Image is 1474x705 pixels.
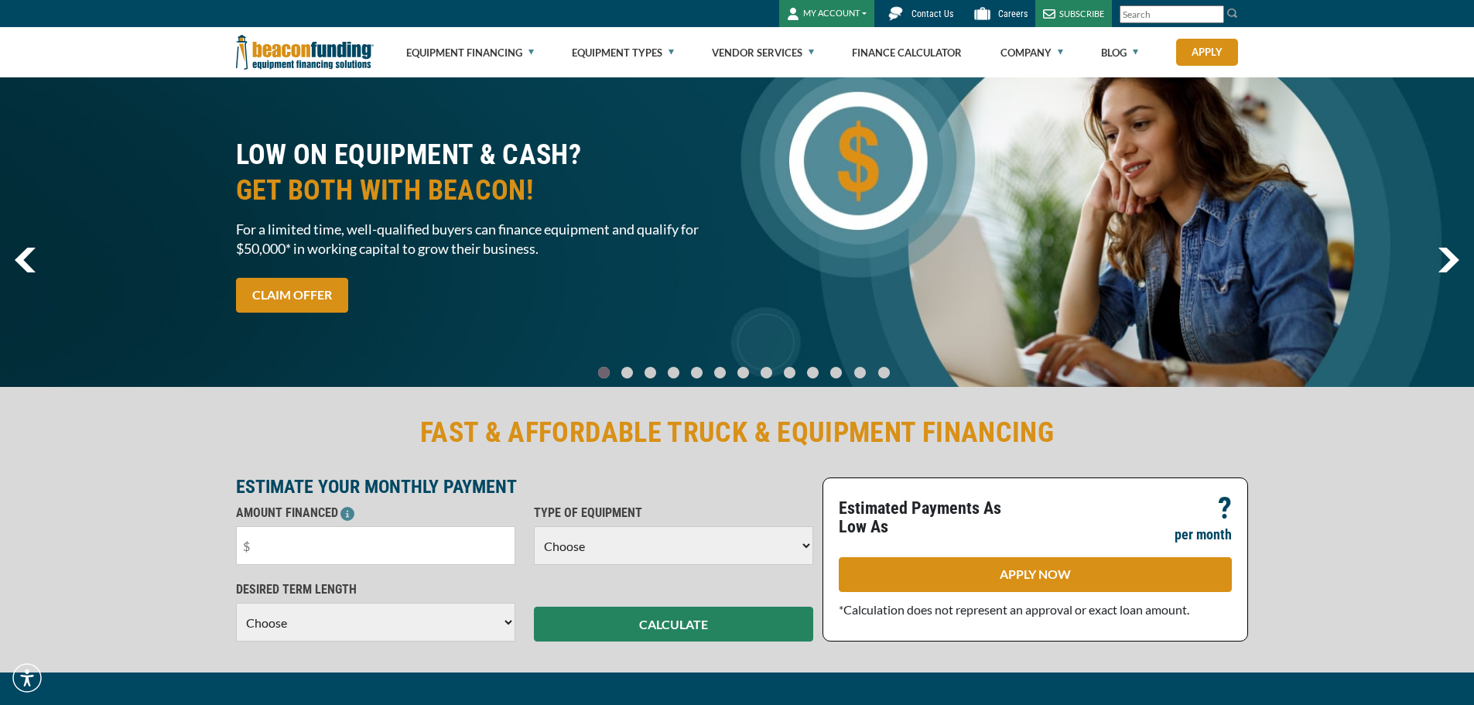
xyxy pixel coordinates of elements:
a: Go To Slide 7 [757,366,775,379]
p: DESIRED TERM LENGTH [236,580,515,599]
a: Vendor Services [712,28,814,77]
a: Blog [1101,28,1138,77]
p: ? [1218,499,1232,518]
a: APPLY NOW [839,557,1232,592]
p: TYPE OF EQUIPMENT [534,504,813,522]
h2: FAST & AFFORDABLE TRUCK & EQUIPMENT FINANCING [236,415,1239,450]
a: next [1438,248,1459,272]
p: ESTIMATE YOUR MONTHLY PAYMENT [236,477,813,496]
a: Company [1000,28,1063,77]
a: Equipment Financing [406,28,534,77]
img: Right Navigator [1438,248,1459,272]
a: CLAIM OFFER [236,278,348,313]
a: previous [15,248,36,272]
p: AMOUNT FINANCED [236,504,515,522]
input: Search [1120,5,1224,23]
a: Go To Slide 0 [594,366,613,379]
p: Estimated Payments As Low As [839,499,1026,536]
a: Go To Slide 6 [734,366,752,379]
img: Beacon Funding Corporation logo [236,27,374,77]
a: Go To Slide 11 [850,366,870,379]
h2: LOW ON EQUIPMENT & CASH? [236,137,728,208]
p: per month [1175,525,1232,544]
span: GET BOTH WITH BEACON! [236,173,728,208]
a: Go To Slide 9 [803,366,822,379]
img: Left Navigator [15,248,36,272]
a: Apply [1176,39,1238,66]
img: Search [1226,7,1239,19]
span: Contact Us [911,9,953,19]
a: Equipment Types [572,28,674,77]
a: Go To Slide 10 [826,366,846,379]
a: Go To Slide 1 [617,366,636,379]
a: Go To Slide 5 [710,366,729,379]
span: *Calculation does not represent an approval or exact loan amount. [839,602,1189,617]
a: Finance Calculator [852,28,962,77]
input: $ [236,526,515,565]
a: Go To Slide 3 [664,366,682,379]
span: For a limited time, well-qualified buyers can finance equipment and qualify for $50,000* in worki... [236,220,728,258]
span: Careers [998,9,1028,19]
a: Go To Slide 12 [874,366,894,379]
a: Go To Slide 2 [641,366,659,379]
a: Clear search text [1208,9,1220,21]
a: Go To Slide 8 [780,366,799,379]
button: CALCULATE [534,607,813,642]
a: Go To Slide 4 [687,366,706,379]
